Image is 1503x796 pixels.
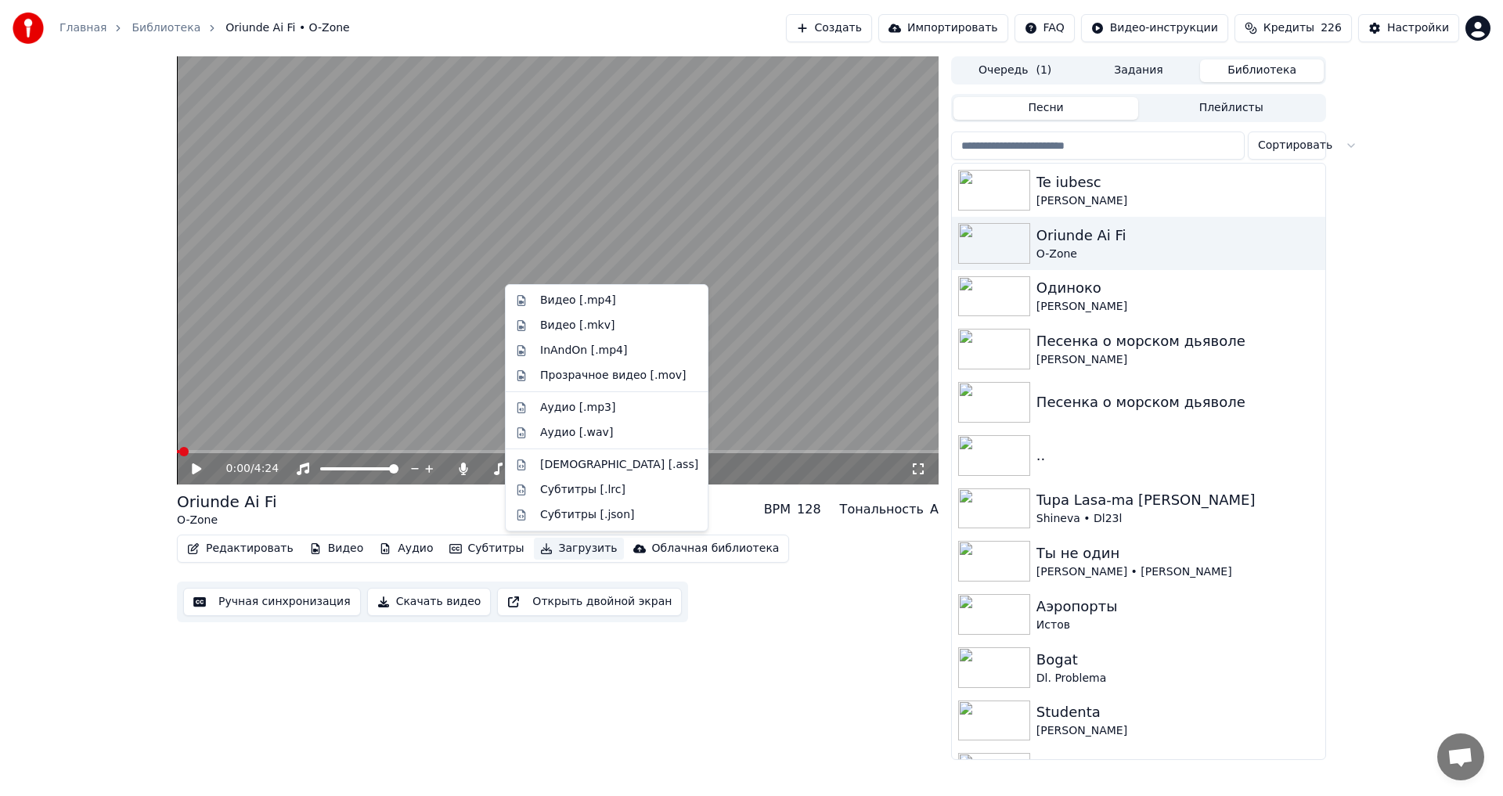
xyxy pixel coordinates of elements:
div: Shineva • Dl23l [1036,511,1319,527]
button: Настройки [1358,14,1459,42]
a: Главная [59,20,106,36]
div: [PERSON_NAME] [1036,352,1319,368]
div: Тональность [840,500,924,519]
div: Dl. Problema [1036,671,1319,686]
div: / [226,461,264,477]
div: Псих [1036,755,1319,776]
div: O-Zone [177,513,276,528]
div: Одиноко [1036,277,1319,299]
div: Studenta [1036,701,1319,723]
button: Очередь [953,59,1077,82]
button: Задания [1077,59,1201,82]
button: Открыть двойной экран [497,588,682,616]
div: .. [1036,445,1319,466]
button: Песни [953,97,1139,120]
div: Tupa Lasa-ma [PERSON_NAME] [1036,489,1319,511]
div: A [930,500,939,519]
div: Песенка о морском дьяволе [1036,330,1319,352]
div: Прозрачное видео [.mov] [540,368,686,384]
span: 4:24 [254,461,279,477]
button: Библиотека [1200,59,1324,82]
a: Библиотека [132,20,200,36]
div: Субтитры [.lrc] [540,482,625,498]
div: O-Zone [1036,247,1319,262]
span: 0:00 [226,461,250,477]
div: Открытый чат [1437,733,1484,780]
span: Oriunde Ai Fi • O-Zone [225,20,349,36]
div: [PERSON_NAME] [1036,193,1319,209]
button: FAQ [1015,14,1075,42]
div: Te iubesc [1036,171,1319,193]
button: Плейлисты [1138,97,1324,120]
div: Облачная библиотека [652,541,780,556]
button: Редактировать [181,538,300,560]
div: [DEMOGRAPHIC_DATA] [.ass] [540,457,698,473]
button: Аудио [373,538,439,560]
button: Видео [303,538,370,560]
span: Сортировать [1258,138,1332,153]
span: Кредиты [1263,20,1314,36]
div: [PERSON_NAME] [1036,723,1319,739]
span: 226 [1321,20,1342,36]
div: Аудио [.mp3] [540,400,615,416]
span: ( 1 ) [1036,63,1051,78]
button: Кредиты226 [1234,14,1352,42]
div: Истов [1036,618,1319,633]
button: Импортировать [878,14,1008,42]
button: Создать [786,14,872,42]
div: BPM [764,500,791,519]
div: Видео [.mp4] [540,293,616,308]
div: InAndOn [.mp4] [540,343,628,358]
nav: breadcrumb [59,20,350,36]
div: [PERSON_NAME] [1036,299,1319,315]
button: Субтитры [443,538,531,560]
div: Ты не один [1036,542,1319,564]
div: Аэропорты [1036,596,1319,618]
div: Oriunde Ai Fi [177,491,276,513]
div: 128 [797,500,821,519]
div: Аудио [.wav] [540,425,613,441]
div: [PERSON_NAME] • [PERSON_NAME] [1036,564,1319,580]
div: Видео [.mkv] [540,318,615,333]
div: Песенка о морском дьяволе [1036,391,1319,413]
button: Видео-инструкции [1081,14,1228,42]
div: Bogat [1036,649,1319,671]
div: Настройки [1387,20,1449,36]
button: Ручная синхронизация [183,588,361,616]
div: Oriunde Ai Fi [1036,225,1319,247]
img: youka [13,13,44,44]
div: Субтитры [.json] [540,507,635,523]
button: Скачать видео [367,588,492,616]
button: Загрузить [534,538,624,560]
